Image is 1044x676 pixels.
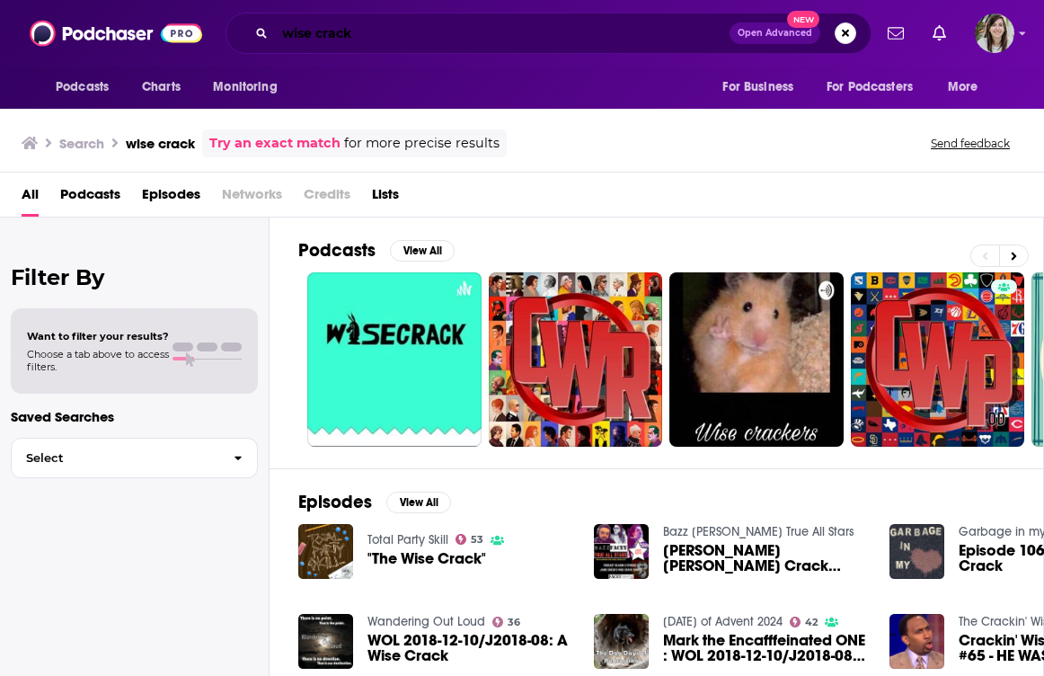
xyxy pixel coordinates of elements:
[367,551,486,566] a: "The Wise Crack"
[209,133,341,154] a: Try an exact match
[367,614,485,629] a: Wandering Out Loud
[126,135,195,152] h3: wise crack
[730,22,820,44] button: Open AdvancedNew
[12,452,219,464] span: Select
[226,13,871,54] div: Search podcasts, credits, & more...
[11,438,258,478] button: Select
[471,536,483,544] span: 53
[275,19,730,48] input: Search podcasts, credits, & more...
[975,13,1014,53] img: User Profile
[738,29,812,38] span: Open Advanced
[935,70,1001,104] button: open menu
[367,532,448,547] a: Total Party Skill
[11,264,258,290] h2: Filter By
[200,70,300,104] button: open menu
[344,133,500,154] span: for more precise results
[663,614,783,629] a: Dog Days of Advent 2024
[663,633,868,663] a: Mark the Encafffeinated ONE : WOL 2018-12-10/J2018-08: A Wise Crack
[663,524,854,539] a: Bazz Facey's True All Stars
[889,524,944,579] img: Episode 106 - Too Wise To Crack
[43,70,132,104] button: open menu
[594,614,649,669] img: Mark the Encafffeinated ONE : WOL 2018-12-10/J2018-08: A Wise Crack
[975,13,1014,53] button: Show profile menu
[508,618,520,627] span: 36
[805,618,818,627] span: 42
[30,16,202,50] img: Podchaser - Follow, Share and Rate Podcasts
[60,180,120,217] a: Podcasts
[722,75,793,100] span: For Business
[710,70,816,104] button: open menu
[22,180,39,217] a: All
[492,617,521,627] a: 36
[130,70,191,104] a: Charts
[56,75,109,100] span: Podcasts
[948,75,978,100] span: More
[790,617,818,627] a: 42
[142,75,181,100] span: Charts
[827,75,913,100] span: For Podcasters
[298,614,353,669] img: WOL 2018-12-10/J2018-08: A Wise Crack
[815,70,939,104] button: open menu
[594,524,649,579] img: Jamie Green's Wise Crack Comedy
[787,11,819,28] span: New
[975,13,1014,53] span: Logged in as devinandrade
[880,18,911,49] a: Show notifications dropdown
[663,543,868,574] a: Jamie Green's Wise Crack Comedy
[298,524,353,579] img: "The Wise Crack"
[386,492,451,513] button: View All
[298,491,451,513] a: EpisodesView All
[222,180,282,217] span: Networks
[59,135,104,152] h3: Search
[456,534,484,545] a: 53
[298,239,376,262] h2: Podcasts
[889,614,944,669] img: Crackin' Wise Pod - Episode #65 - HE WAS ON CRACK!!
[27,348,169,373] span: Choose a tab above to access filters.
[925,136,1015,151] button: Send feedback
[390,240,455,262] button: View All
[663,543,868,574] span: [PERSON_NAME] [PERSON_NAME] Crack Comedy
[27,330,169,342] span: Want to filter your results?
[367,633,572,663] a: WOL 2018-12-10/J2018-08: A Wise Crack
[142,180,200,217] a: Episodes
[925,18,953,49] a: Show notifications dropdown
[213,75,277,100] span: Monitoring
[11,408,258,425] p: Saved Searches
[372,180,399,217] a: Lists
[304,180,350,217] span: Credits
[298,491,372,513] h2: Episodes
[298,239,455,262] a: PodcastsView All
